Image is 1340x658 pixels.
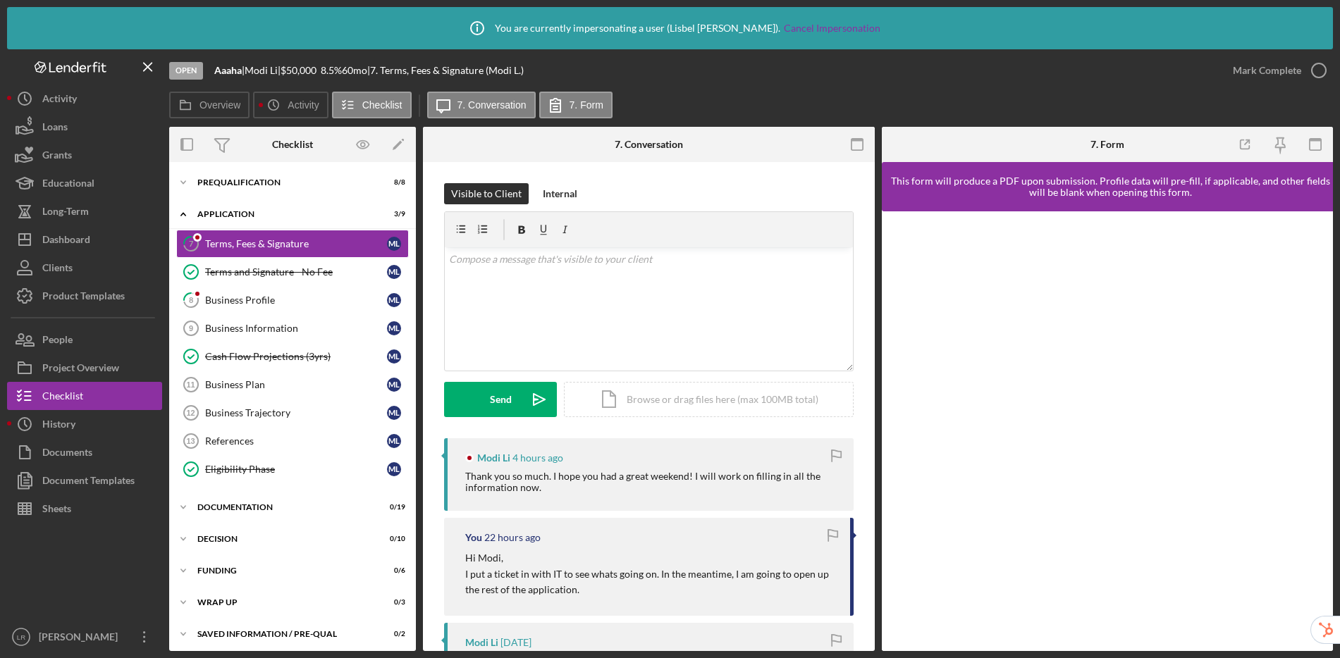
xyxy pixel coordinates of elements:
button: 7. Conversation [427,92,536,118]
div: Visible to Client [451,183,522,204]
div: Business Trajectory [205,407,387,418]
div: Cash Flow Projections (3yrs) [205,351,387,362]
button: Mark Complete [1219,56,1333,85]
button: Overview [169,92,250,118]
div: Decision [197,535,370,543]
button: LR[PERSON_NAME] [7,623,162,651]
label: Checklist [362,99,402,111]
tspan: 12 [186,409,195,417]
button: Internal [536,183,584,204]
a: 7Terms, Fees & SignatureML [176,230,409,258]
div: Wrap up [197,598,370,607]
label: Overview [199,99,240,111]
div: Mark Complete [1233,56,1301,85]
text: LR [17,633,25,641]
a: Cash Flow Projections (3yrs)ML [176,342,409,371]
div: Eligibility Phase [205,464,387,475]
a: Terms and Signature - No FeeML [176,258,409,286]
div: Thank you so much. I hope you had a great weekend! I will work on filling in all the information ... [465,471,840,493]
div: 7. Form [1090,139,1124,150]
div: M L [387,293,401,307]
div: Funding [197,566,370,575]
div: 0 / 3 [380,598,405,607]
a: 11Business PlanML [176,371,409,399]
time: 2025-09-14 15:47 [500,637,531,648]
div: 60 mo [342,65,367,76]
a: 12Business TrajectoryML [176,399,409,427]
iframe: Lenderfit form [896,225,1321,637]
time: 2025-09-15 13:18 [512,452,563,464]
div: M L [387,434,401,448]
tspan: 13 [186,437,195,445]
div: 0 / 10 [380,535,405,543]
div: Open [169,62,203,80]
a: Eligibility PhaseML [176,455,409,483]
div: History [42,410,75,442]
div: 0 / 6 [380,566,405,575]
tspan: 8 [189,295,193,304]
div: M L [387,349,401,364]
button: History [7,410,162,438]
div: Send [490,382,512,417]
div: | [214,65,245,76]
div: 3 / 9 [380,210,405,218]
label: Activity [288,99,319,111]
div: Business Profile [205,294,387,306]
a: 13ReferencesML [176,427,409,455]
button: Visible to Client [444,183,529,204]
div: Business Information [205,323,387,334]
div: M L [387,321,401,335]
div: Document Templates [42,466,135,498]
div: 8.5 % [321,65,342,76]
div: Application [197,210,370,218]
div: 7. Conversation [615,139,683,150]
div: Prequalification [197,178,370,187]
div: Sheets [42,495,71,526]
div: M L [387,378,401,392]
div: Documents [42,438,92,470]
a: Document Templates [7,466,162,495]
a: 9Business InformationML [176,314,409,342]
button: Sheets [7,495,162,523]
div: Business Plan [205,379,387,390]
div: M L [387,237,401,251]
div: Terms, Fees & Signature [205,238,387,249]
a: 8Business ProfileML [176,286,409,314]
button: 7. Form [539,92,613,118]
div: You are currently impersonating a user ( Lisbel [PERSON_NAME] ). [460,11,880,46]
span: $50,000 [281,64,316,76]
div: [PERSON_NAME] [35,623,127,654]
button: Send [444,382,557,417]
div: Modi Li [465,637,498,648]
div: Modi Li [477,452,510,464]
a: Documents [7,438,162,466]
div: M L [387,462,401,476]
div: Internal [543,183,577,204]
label: 7. Conversation [457,99,527,111]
